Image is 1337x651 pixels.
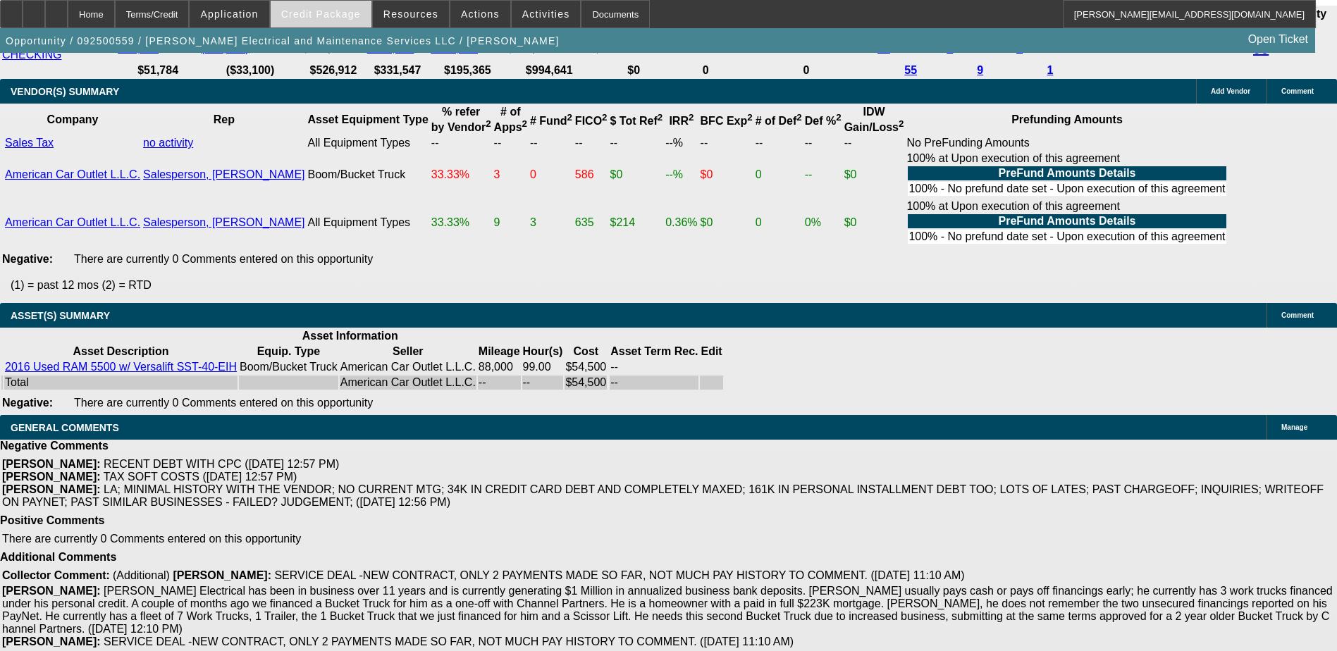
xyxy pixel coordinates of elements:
[675,63,736,77] th: 0
[756,115,802,127] b: # of Def
[478,376,521,390] td: --
[747,112,752,123] sup: 2
[308,113,429,125] b: Asset Equipment Type
[574,345,599,357] b: Cost
[479,345,520,357] b: Mileage
[1281,423,1307,431] span: Manage
[844,151,905,198] td: $0
[366,63,429,77] th: $331,547
[1211,87,1250,95] span: Add Vendor
[844,136,905,150] td: --
[700,151,753,198] td: $0
[5,216,140,228] a: American Car Outlet L.L.C.
[529,199,573,246] td: 3
[700,345,722,359] th: Edit
[1243,27,1314,51] a: Open Ticket
[610,115,663,127] b: $ Tot Ref
[2,397,53,409] b: Negative:
[689,112,694,123] sup: 2
[610,136,664,150] td: --
[1253,41,1269,56] a: 90
[669,115,694,127] b: IRR
[904,64,917,76] a: 55
[574,151,608,198] td: 586
[836,112,841,123] sup: 2
[200,63,300,77] th: ($33,100)
[2,483,101,495] b: [PERSON_NAME]:
[523,345,563,357] b: Hour(s)
[998,215,1135,227] b: PreFund Amounts Details
[804,199,842,246] td: 0%
[214,113,235,125] b: Rep
[908,182,1226,196] td: 100% - No prefund date set - Upon execution of this agreement
[530,115,572,127] b: # Fund
[796,112,801,123] sup: 2
[494,106,527,133] b: # of Apps
[74,253,373,265] span: There are currently 0 Comments entered on this opportunity
[2,533,301,545] span: There are currently 0 Comments entered on this opportunity
[104,471,297,483] span: TAX SOFT COSTS ([DATE] 12:57 PM)
[529,136,573,150] td: --
[340,360,476,374] td: American Car Outlet L.L.C.
[104,458,339,470] span: RECENT DEBT WITH CPC ([DATE] 12:57 PM)
[5,361,237,373] a: 2016 Used RAM 5500 w/ Versalift SST-40-EIH
[565,360,607,374] td: $54,500
[143,216,304,228] a: Salesperson, [PERSON_NAME]
[431,106,491,133] b: % refer by Vendor
[2,585,101,597] b: [PERSON_NAME]:
[602,112,607,123] sup: 2
[2,483,1324,508] span: LA; MINIMAL HISTORY WITH THE VENDOR; NO CURRENT MTG; 34K IN CREDIT CARD DEBT AND COMPLETELY MAXED...
[1011,113,1123,125] b: Prefunding Amounts
[431,199,492,246] td: 33.33%
[906,152,1227,197] div: 100% at Upon execution of this agreement
[11,422,119,433] span: GENERAL COMMENTS
[567,112,572,123] sup: 2
[493,199,528,246] td: 9
[665,199,698,246] td: 0.36%
[574,136,608,150] td: --
[565,376,607,390] td: $54,500
[737,63,875,77] th: 0
[271,1,371,27] button: Credit Package
[11,279,1337,292] p: (1) = past 12 mos (2) = RTD
[2,471,101,483] b: [PERSON_NAME]:
[143,137,193,149] a: no activity
[302,330,398,342] b: Asset Information
[5,376,237,389] div: Total
[610,199,664,246] td: $214
[11,86,119,97] span: VENDOR(S) SUMMARY
[665,151,698,198] td: --%
[610,360,698,374] td: --
[906,200,1227,245] div: 100% at Upon execution of this agreement
[307,151,429,198] td: Boom/Bucket Truck
[200,8,258,20] span: Application
[2,253,53,265] b: Negative:
[1047,64,1053,76] a: 1
[493,151,528,198] td: 3
[431,136,492,150] td: --
[274,569,964,581] span: SERVICE DEAL -NEW CONTRACT, ONLY 2 PAYMENTS MADE SO FAR, NOT MUCH PAY HISTORY TO COMMENT. ([DATE]...
[113,569,170,581] span: (Additional)
[844,199,905,246] td: $0
[529,151,573,198] td: 0
[610,345,698,357] b: Asset Term Rec.
[430,63,505,77] th: $195,365
[431,151,492,198] td: 33.33%
[701,115,753,127] b: BFC Exp
[302,63,364,77] th: $526,912
[486,118,491,129] sup: 2
[239,360,338,374] td: Boom/Bucket Truck
[977,64,983,76] a: 9
[700,199,753,246] td: $0
[755,136,803,150] td: --
[906,137,1227,149] div: No PreFunding Amounts
[658,112,663,123] sup: 2
[5,168,140,180] a: American Car Outlet L.L.C.
[522,360,564,374] td: 99.00
[610,345,698,359] th: Asset Term Recommendation
[522,118,527,129] sup: 2
[104,635,794,647] span: SERVICE DEAL -NEW CONTRACT, ONLY 2 PAYMENTS MADE SO FAR, NOT MUCH PAY HISTORY TO COMMENT. ([DATE]...
[998,167,1135,179] b: PreFund Amounts Details
[593,63,674,77] th: $0
[610,151,664,198] td: $0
